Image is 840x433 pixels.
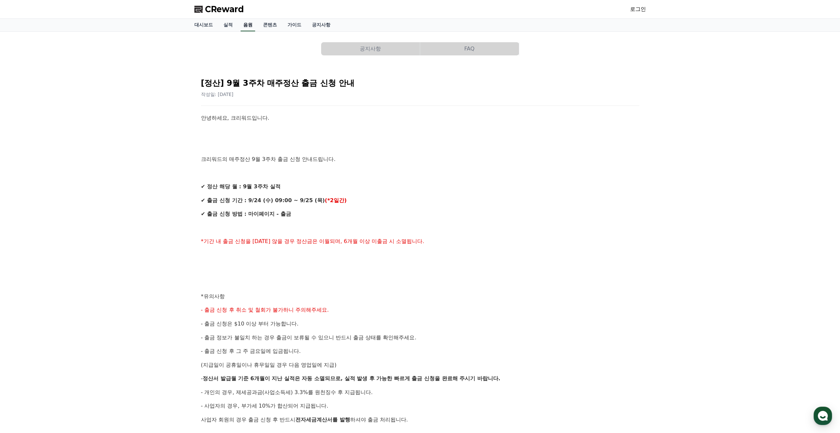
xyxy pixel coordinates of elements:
span: 하셔야 출금 처리됩니다. [350,417,408,423]
a: 대시보드 [189,19,218,31]
h2: [정산] 9월 3주차 매주정산 출금 신청 안내 [201,78,639,88]
a: 설정 [85,209,127,226]
span: - 사업자의 경우, 부가세 10%가 합산되어 지급됩니다. [201,403,328,409]
strong: 전자세금계산서를 발행 [295,417,350,423]
span: 사업자 회원의 경우 출금 신청 후 반드시 [201,417,296,423]
strong: ✔ 출금 신청 기간 : 9/24 (수) 09:00 ~ 9/25 (목) [201,197,325,203]
span: *유의사항 [201,293,225,299]
a: 홈 [2,209,44,226]
p: - [201,374,639,383]
a: 대화 [44,209,85,226]
p: 안녕하세요, 크리워드입니다. [201,114,639,122]
span: 설정 [102,219,110,224]
span: - 출금 신청 후 취소 및 철회가 불가하니 주의해주세요. [201,307,329,313]
strong: ✔ 정산 해당 월 : 9월 3주차 실적 [201,183,281,190]
button: 공지사항 [321,42,420,55]
span: - 개인의 경우, 제세공과금(사업소득세) 3.3%를 원천징수 후 지급됩니다. [201,389,373,395]
button: FAQ [420,42,519,55]
a: 로그인 [630,5,646,13]
a: 가이드 [282,19,307,31]
span: - 출금 신청 후 그 주 금요일에 입금됩니다. [201,348,301,354]
span: CReward [205,4,244,15]
a: CReward [194,4,244,15]
span: 작성일: [DATE] [201,92,234,97]
a: 공지사항 [307,19,336,31]
a: 실적 [218,19,238,31]
strong: (*2일간) [325,197,347,203]
span: (지급일이 공휴일이나 휴무일일 경우 다음 영업일에 지급) [201,362,337,368]
strong: 정산서 발급월 기준 [203,375,249,382]
p: 크리워드의 매주정산 9월 3주차 출금 신청 안내드립니다. [201,155,639,164]
span: 대화 [60,219,68,225]
strong: ✔ 출금 신청 방법 : 마이페이지 - 출금 [201,211,291,217]
a: 콘텐츠 [258,19,282,31]
span: - 출금 신청은 $10 이상 부터 가능합니다. [201,321,299,327]
a: 음원 [241,19,255,31]
span: 홈 [21,219,25,224]
strong: 6개월이 지난 실적은 자동 소멸되므로, 실적 발생 후 가능한 빠르게 출금 신청을 완료해 주시기 바랍니다. [251,375,500,382]
span: - 출금 정보가 불일치 하는 경우 출금이 보류될 수 있으니 반드시 출금 상태를 확인해주세요. [201,334,417,341]
span: *기간 내 출금 신청을 [DATE] 않을 경우 정산금은 이월되며, 6개월 이상 미출금 시 소멸됩니다. [201,238,424,244]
